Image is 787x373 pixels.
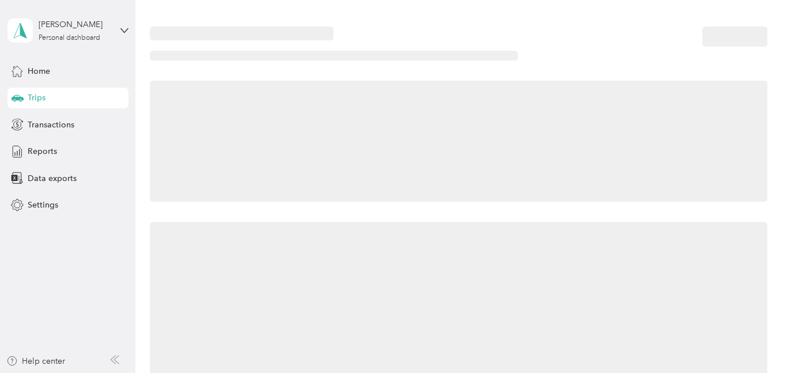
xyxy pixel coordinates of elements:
[28,199,58,211] span: Settings
[39,18,111,31] div: [PERSON_NAME]
[28,92,46,104] span: Trips
[39,35,100,42] div: Personal dashboard
[28,145,57,157] span: Reports
[28,65,50,77] span: Home
[28,119,74,131] span: Transactions
[6,355,65,367] button: Help center
[722,308,787,373] iframe: Everlance-gr Chat Button Frame
[28,172,77,184] span: Data exports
